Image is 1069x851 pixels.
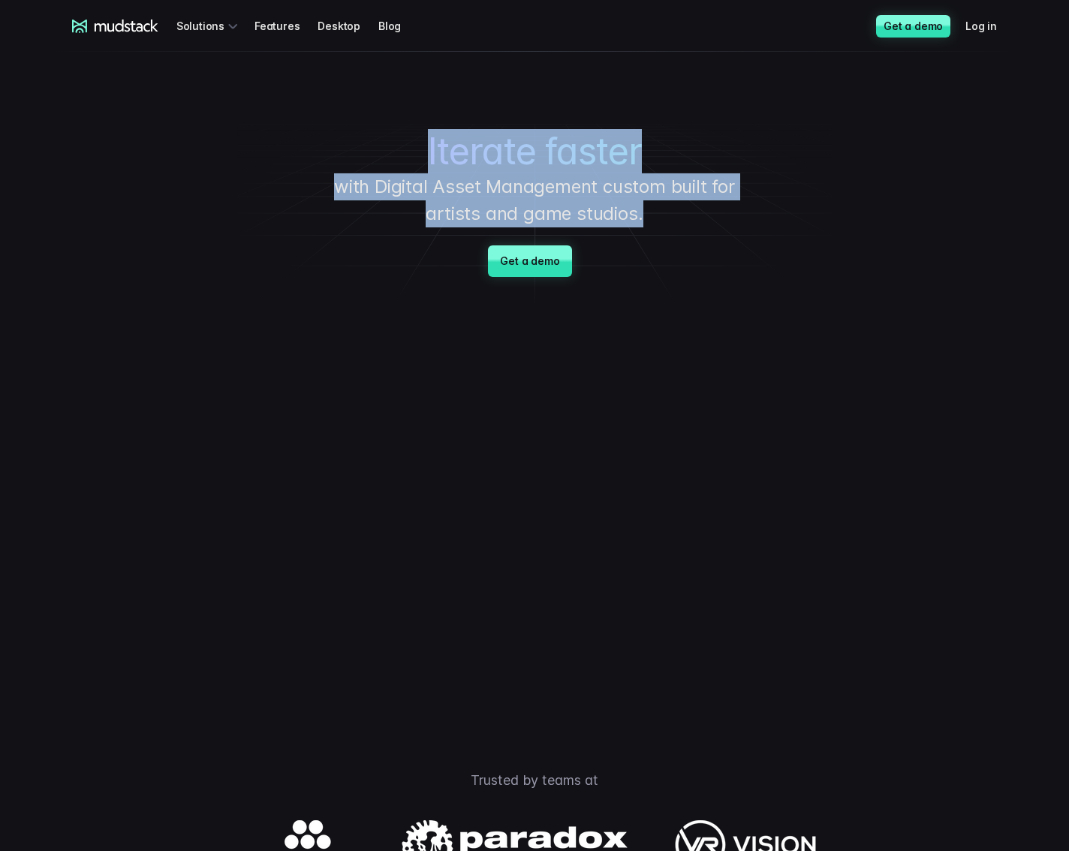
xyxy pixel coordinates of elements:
[251,1,307,14] span: Last name
[4,272,14,282] input: Work with outsourced artists?
[378,12,419,40] a: Blog
[254,12,318,40] a: Features
[488,245,571,277] a: Get a demo
[251,62,292,75] span: Job title
[72,20,158,33] a: mudstack logo
[876,15,950,38] a: Get a demo
[251,124,321,137] span: Art team size
[428,130,642,173] span: Iterate faster
[17,272,175,284] span: Work with outsourced artists?
[176,12,242,40] div: Solutions
[309,173,760,227] p: with Digital Asset Management custom built for artists and game studios.
[965,12,1015,40] a: Log in
[318,12,378,40] a: Desktop
[9,770,1060,790] p: Trusted by teams at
